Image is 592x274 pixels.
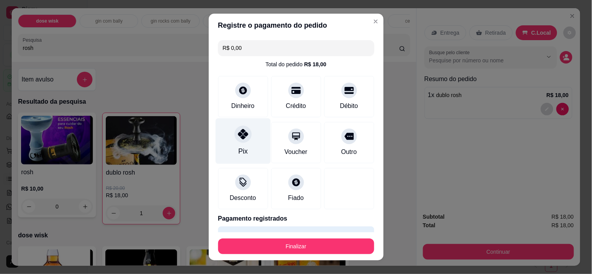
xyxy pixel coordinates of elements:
[288,193,304,203] div: Fiado
[304,60,327,68] div: R$ 18,00
[370,15,382,28] button: Close
[231,101,255,111] div: Dinheiro
[230,193,256,203] div: Desconto
[286,101,306,111] div: Crédito
[340,101,358,111] div: Débito
[223,40,370,56] input: Ex.: hambúrguer de cordeiro
[218,214,374,223] p: Pagamento registrados
[209,14,384,37] header: Registre o pagamento do pedido
[218,239,374,254] button: Finalizar
[341,147,357,157] div: Outro
[266,60,327,68] div: Total do pedido
[284,147,308,157] div: Voucher
[238,146,247,156] div: Pix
